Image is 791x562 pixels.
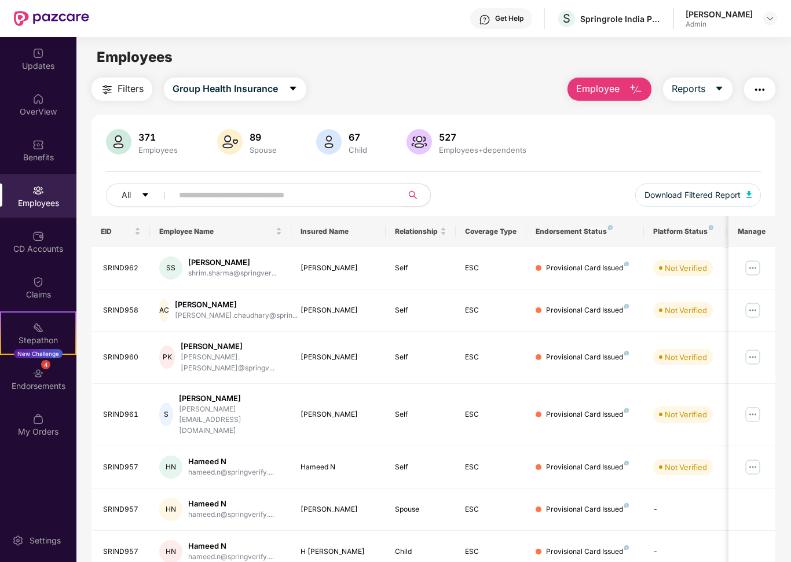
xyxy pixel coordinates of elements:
[103,462,141,473] div: SRIND957
[188,541,274,552] div: Hameed N
[665,262,707,274] div: Not Verified
[395,504,447,515] div: Spouse
[1,335,75,346] div: Stepathon
[288,84,298,94] span: caret-down
[624,461,629,465] img: svg+xml;base64,PHN2ZyB4bWxucz0iaHR0cDovL3d3dy53My5vcmcvMjAwMC9zdmciIHdpZHRoPSI4IiBoZWlnaHQ9IjgiIH...
[188,456,274,467] div: Hameed N
[546,462,629,473] div: Provisional Card Issued
[159,346,175,369] div: PK
[41,360,50,369] div: 4
[715,84,724,94] span: caret-down
[465,263,517,274] div: ESC
[465,352,517,363] div: ESC
[301,305,376,316] div: [PERSON_NAME]
[103,504,141,515] div: SRIND957
[728,216,775,247] th: Manage
[103,409,141,420] div: SRIND961
[644,189,741,201] span: Download Filtered Report
[766,14,775,23] img: svg+xml;base64,PHN2ZyBpZD0iRHJvcGRvd24tMzJ4MzIiIHhtbG5zPSJodHRwOi8vd3d3LnczLm9yZy8yMDAwL3N2ZyIgd2...
[175,310,298,321] div: [PERSON_NAME].chaudhary@sprin...
[624,262,629,266] img: svg+xml;base64,PHN2ZyB4bWxucz0iaHR0cDovL3d3dy53My5vcmcvMjAwMC9zdmciIHdpZHRoPSI4IiBoZWlnaHQ9IjgiIH...
[567,78,651,101] button: Employee
[26,535,64,546] div: Settings
[159,227,273,236] span: Employee Name
[175,299,298,310] div: [PERSON_NAME]
[32,368,44,379] img: svg+xml;base64,PHN2ZyBpZD0iRW5kb3JzZW1lbnRzIiB4bWxucz0iaHR0cDovL3d3dy53My5vcmcvMjAwMC9zdmciIHdpZH...
[624,545,629,550] img: svg+xml;base64,PHN2ZyB4bWxucz0iaHR0cDovL3d3dy53My5vcmcvMjAwMC9zdmciIHdpZHRoPSI4IiBoZWlnaHQ9IjgiIH...
[753,83,767,97] img: svg+xml;base64,PHN2ZyB4bWxucz0iaHR0cDovL3d3dy53My5vcmcvMjAwMC9zdmciIHdpZHRoPSIyNCIgaGVpZ2h0PSIyNC...
[301,263,376,274] div: [PERSON_NAME]
[14,349,63,358] div: New Challenge
[395,462,447,473] div: Self
[395,305,447,316] div: Self
[608,225,613,230] img: svg+xml;base64,PHN2ZyB4bWxucz0iaHR0cDovL3d3dy53My5vcmcvMjAwMC9zdmciIHdpZHRoPSI4IiBoZWlnaHQ9IjgiIH...
[32,47,44,59] img: svg+xml;base64,PHN2ZyBpZD0iVXBkYXRlZCIgeG1sbnM9Imh0dHA6Ly93d3cudzMub3JnLzIwMDAvc3ZnIiB3aWR0aD0iMj...
[395,227,438,236] span: Relationship
[188,467,274,478] div: hameed.n@springverify....
[150,216,291,247] th: Employee Name
[465,504,517,515] div: ESC
[665,461,707,473] div: Not Verified
[247,145,279,155] div: Spouse
[32,413,44,425] img: svg+xml;base64,PHN2ZyBpZD0iTXlfT3JkZXJzIiBkYXRhLW5hbWU9Ik15IE9yZGVycyIgeG1sbnM9Imh0dHA6Ly93d3cudz...
[136,131,180,143] div: 371
[744,348,762,366] img: manageButton
[301,352,376,363] div: [PERSON_NAME]
[316,129,342,155] img: svg+xml;base64,PHN2ZyB4bWxucz0iaHR0cDovL3d3dy53My5vcmcvMjAwMC9zdmciIHhtbG5zOnhsaW5rPSJodHRwOi8vd3...
[32,93,44,105] img: svg+xml;base64,PHN2ZyBpZD0iSG9tZSIgeG1sbnM9Imh0dHA6Ly93d3cudzMub3JnLzIwMDAvc3ZnIiB3aWR0aD0iMjAiIG...
[624,503,629,508] img: svg+xml;base64,PHN2ZyB4bWxucz0iaHR0cDovL3d3dy53My5vcmcvMjAwMC9zdmciIHdpZHRoPSI4IiBoZWlnaHQ9IjgiIH...
[665,351,707,363] div: Not Verified
[32,185,44,196] img: svg+xml;base64,PHN2ZyBpZD0iRW1wbG95ZWVzIiB4bWxucz0iaHR0cDovL3d3dy53My5vcmcvMjAwMC9zdmciIHdpZHRoPS...
[188,498,274,509] div: Hameed N
[136,145,180,155] div: Employees
[663,78,733,101] button: Reportscaret-down
[91,78,152,101] button: Filters
[624,408,629,413] img: svg+xml;base64,PHN2ZyB4bWxucz0iaHR0cDovL3d3dy53My5vcmcvMjAwMC9zdmciIHdpZHRoPSI4IiBoZWlnaHQ9IjgiIH...
[301,409,376,420] div: [PERSON_NAME]
[118,82,144,96] span: Filters
[465,462,517,473] div: ESC
[744,259,762,277] img: manageButton
[106,183,177,207] button: Allcaret-down
[465,305,517,316] div: ESC
[624,304,629,308] img: svg+xml;base64,PHN2ZyB4bWxucz0iaHR0cDovL3d3dy53My5vcmcvMjAwMC9zdmciIHdpZHRoPSI4IiBoZWlnaHQ9IjgiIH...
[103,546,141,557] div: SRIND957
[301,546,376,557] div: H [PERSON_NAME]
[122,189,131,201] span: All
[479,14,490,25] img: svg+xml;base64,PHN2ZyBpZD0iSGVscC0zMngzMiIgeG1sbnM9Imh0dHA6Ly93d3cudzMub3JnLzIwMDAvc3ZnIiB3aWR0aD...
[159,299,169,322] div: AC
[159,456,182,479] div: HN
[103,352,141,363] div: SRIND960
[546,504,629,515] div: Provisional Card Issued
[395,546,447,557] div: Child
[103,305,141,316] div: SRIND958
[173,82,278,96] span: Group Health Insurance
[437,145,529,155] div: Employees+dependents
[395,263,447,274] div: Self
[101,227,133,236] span: EID
[301,462,376,473] div: Hameed N
[386,216,456,247] th: Relationship
[188,268,277,279] div: shrim.sharma@springver...
[181,352,282,374] div: [PERSON_NAME].[PERSON_NAME]@springv...
[665,304,707,316] div: Not Verified
[744,458,762,476] img: manageButton
[12,535,24,546] img: svg+xml;base64,PHN2ZyBpZD0iU2V0dGluZy0yMHgyMCIgeG1sbnM9Imh0dHA6Ly93d3cudzMub3JnLzIwMDAvc3ZnIiB3aW...
[402,190,424,200] span: search
[629,83,643,97] img: svg+xml;base64,PHN2ZyB4bWxucz0iaHR0cDovL3d3dy53My5vcmcvMjAwMC9zdmciIHhtbG5zOnhsaW5rPSJodHRwOi8vd3...
[32,139,44,150] img: svg+xml;base64,PHN2ZyBpZD0iQmVuZWZpdHMiIHhtbG5zPSJodHRwOi8vd3d3LnczLm9yZy8yMDAwL3N2ZyIgd2lkdGg9Ij...
[744,301,762,319] img: manageButton
[141,191,149,200] span: caret-down
[563,12,570,25] span: S
[402,183,431,207] button: search
[576,82,620,96] span: Employee
[32,322,44,333] img: svg+xml;base64,PHN2ZyB4bWxucz0iaHR0cDovL3d3dy53My5vcmcvMjAwMC9zdmciIHdpZHRoPSIyMSIgaGVpZ2h0PSIyMC...
[744,405,762,424] img: manageButton
[624,351,629,355] img: svg+xml;base64,PHN2ZyB4bWxucz0iaHR0cDovL3d3dy53My5vcmcvMjAwMC9zdmciIHdpZHRoPSI4IiBoZWlnaHQ9IjgiIH...
[106,129,131,155] img: svg+xml;base64,PHN2ZyB4bWxucz0iaHR0cDovL3d3dy53My5vcmcvMjAwMC9zdmciIHhtbG5zOnhsaW5rPSJodHRwOi8vd3...
[437,131,529,143] div: 527
[709,225,713,230] img: svg+xml;base64,PHN2ZyB4bWxucz0iaHR0cDovL3d3dy53My5vcmcvMjAwMC9zdmciIHdpZHRoPSI4IiBoZWlnaHQ9IjgiIH...
[536,227,635,236] div: Endorsement Status
[653,227,717,236] div: Platform Status
[188,257,277,268] div: [PERSON_NAME]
